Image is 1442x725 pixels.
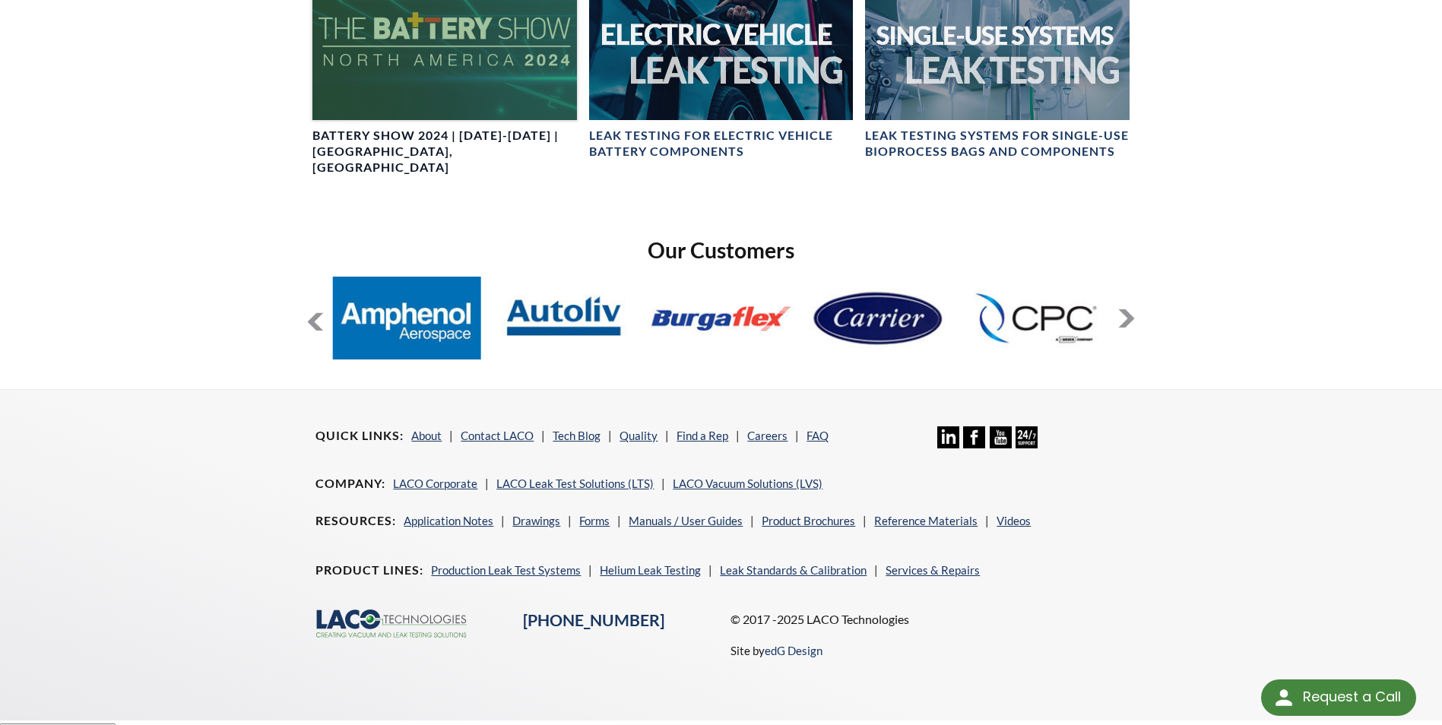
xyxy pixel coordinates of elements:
img: Autoliv.jpg [490,277,638,359]
a: Find a Rep [677,429,728,442]
a: Tech Blog [553,429,601,442]
h4: Leak Testing for Electric Vehicle Battery Components [589,128,853,160]
a: Contact LACO [461,429,534,442]
a: Manuals / User Guides [629,514,743,527]
h4: Quick Links [315,428,404,444]
a: LACO Vacuum Solutions (LVS) [673,476,822,490]
a: edG Design [765,644,822,657]
h4: Company [315,476,385,492]
a: Videos [997,514,1031,527]
img: Amphenol.jpg [332,277,480,359]
a: Careers [747,429,788,442]
img: Carrier.jpg [804,277,952,359]
a: Leak Standards & Calibration [720,563,867,577]
div: Request a Call [1303,679,1401,714]
a: FAQ [807,429,829,442]
h4: Battery Show 2024 | [DATE]-[DATE] | [GEOGRAPHIC_DATA], [GEOGRAPHIC_DATA] [312,128,576,175]
a: Helium Leak Testing [600,563,701,577]
a: 24/7 Support [1016,437,1038,451]
div: Request a Call [1261,679,1416,716]
img: Burgaflex.jpg [647,277,795,359]
a: Reference Materials [874,514,978,527]
a: [PHONE_NUMBER] [523,610,664,630]
h4: Leak Testing Systems for Single-Use Bioprocess Bags and Components [865,128,1129,160]
h4: Resources [315,513,396,529]
a: About [411,429,442,442]
a: LACO Corporate [393,476,477,490]
a: Drawings [512,514,560,527]
img: Colder-Products.jpg [962,277,1110,359]
a: Services & Repairs [886,563,980,577]
img: 24/7 Support Icon [1016,426,1038,448]
a: Production Leak Test Systems [431,563,581,577]
h4: Product Lines [315,562,423,578]
a: Forms [579,514,610,527]
a: LACO Leak Test Solutions (LTS) [496,476,654,490]
img: round button [1272,685,1296,710]
p: © 2017 -2025 LACO Technologies [731,609,1127,629]
a: Product Brochures [762,514,855,527]
h2: Our Customers [306,236,1135,264]
a: Application Notes [404,514,493,527]
p: Site by [731,641,822,660]
a: Quality [620,429,658,442]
